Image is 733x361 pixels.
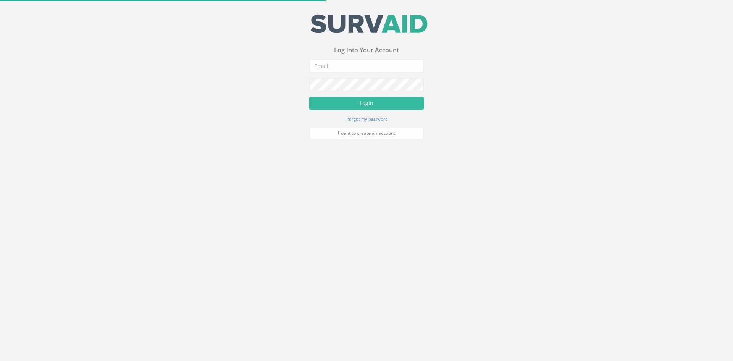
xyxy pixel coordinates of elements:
[309,98,424,111] button: Login
[309,60,424,73] input: Email
[309,48,424,55] h3: Log Into Your Account
[309,129,424,140] a: I want to create an account
[345,117,388,123] a: I forgot my password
